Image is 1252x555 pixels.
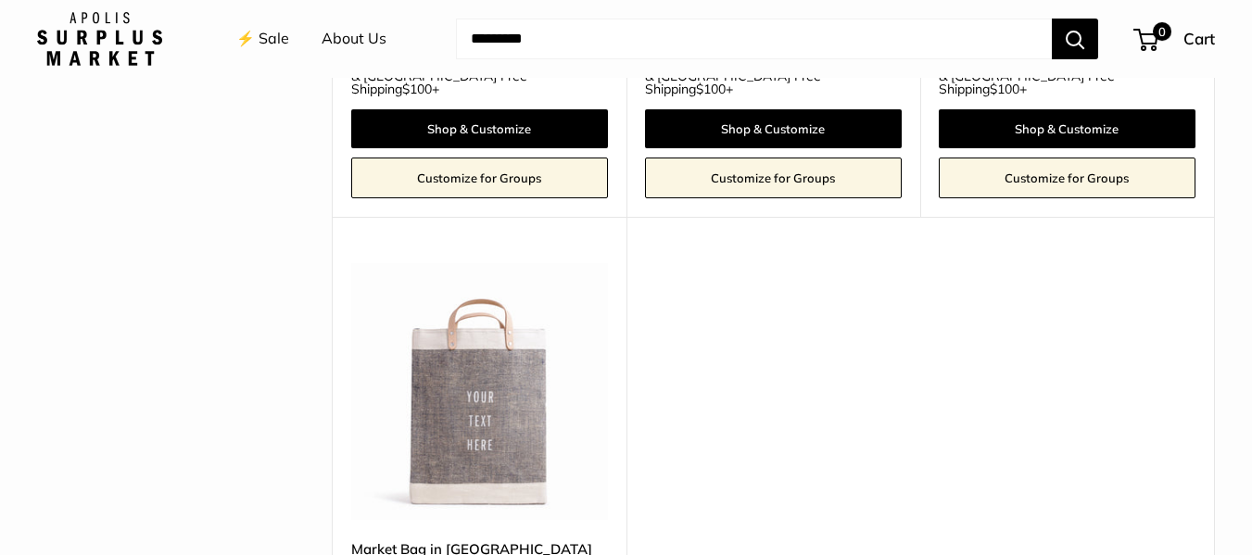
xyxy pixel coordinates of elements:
span: & [GEOGRAPHIC_DATA] Free Shipping + [939,69,1195,95]
a: Shop & Customize [939,109,1195,148]
button: Search [1052,19,1098,59]
span: Cart [1183,29,1215,48]
span: $100 [990,81,1019,97]
span: $100 [696,81,726,97]
span: & [GEOGRAPHIC_DATA] Free Shipping + [351,69,608,95]
a: Customize for Groups [939,158,1195,198]
a: About Us [322,25,386,53]
input: Search... [456,19,1052,59]
img: Apolis: Surplus Market [37,12,162,66]
a: Customize for Groups [351,158,608,198]
a: 0 Cart [1135,24,1215,54]
a: description_Make it yours with personalized textdescription_Our first every Chambray Jute bag... [351,263,608,520]
a: Shop & Customize [645,109,902,148]
span: & [GEOGRAPHIC_DATA] Free Shipping + [645,69,902,95]
span: 0 [1153,22,1171,41]
a: ⚡️ Sale [236,25,289,53]
a: Customize for Groups [645,158,902,198]
span: $100 [402,81,432,97]
a: Shop & Customize [351,109,608,148]
img: description_Make it yours with personalized text [351,263,608,520]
